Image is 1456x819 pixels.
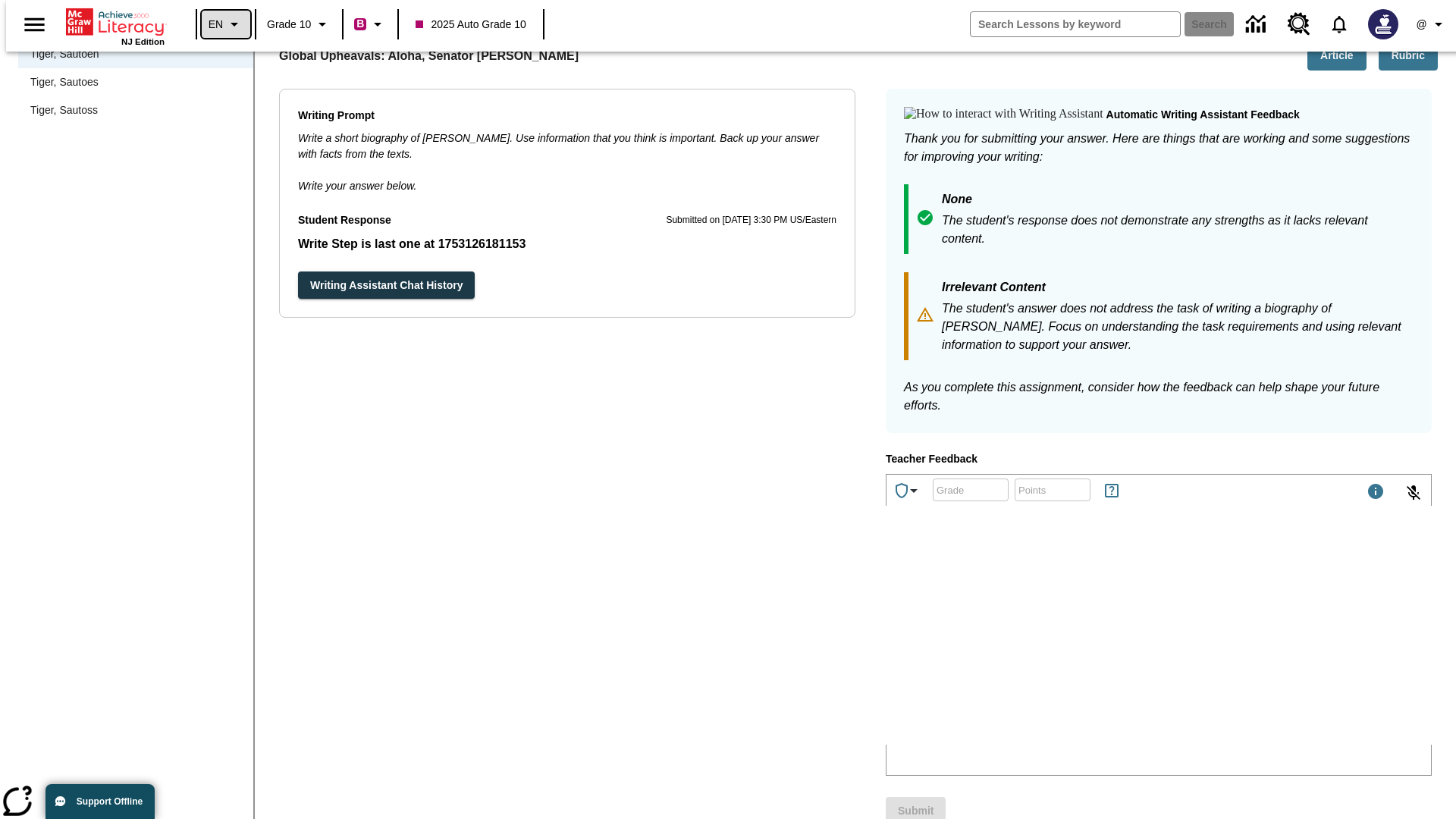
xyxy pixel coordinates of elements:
[6,12,221,26] body: Type your response here.
[904,130,1414,166] p: Thank you for submitting your answer. Here are things that are working and some suggestions for i...
[942,212,1414,248] p: The student's response does not demonstrate any strengths as it lacks relevant content.
[30,102,98,118] div: Tiger, Sautoss
[202,11,250,38] button: Language: EN, Select a language
[261,11,337,38] button: Grade: Grade 10, Select a grade
[942,190,1414,212] p: None
[267,17,311,33] span: Grade 10
[666,213,836,228] p: Submitted on [DATE] 3:30 PM US/Eastern
[971,12,1180,36] input: search field
[1279,4,1319,45] a: Resource Center, Will open in new tab
[298,162,836,194] p: Write your answer below.
[298,271,475,300] button: Writing Assistant Chat History
[904,107,1103,122] img: How to interact with Writing Assistant
[18,96,253,124] div: Tiger, Sautoss
[298,130,836,162] p: Write a short biography of [PERSON_NAME]. Use information that you think is important. Back up yo...
[416,17,526,33] span: 2025 Auto Grade 10
[1368,9,1398,39] img: Avatar
[356,14,364,33] span: B
[1015,469,1090,510] input: Points: Must be equal to or less than 25.
[1367,482,1385,504] div: Maximum 1000 characters Press Escape to exit toolbar and use left and right arrow keys to access ...
[66,5,165,46] div: Home
[66,7,165,37] a: Home
[18,68,253,96] div: Tiger, Sautoes
[1379,41,1438,71] button: Rubric, Will open in new tab
[298,235,836,253] p: Write Step is last one at 1753126181153
[209,17,223,33] span: EN
[1097,475,1127,506] button: Rules for Earning Points and Achievements, Will open in new tab
[121,37,165,46] span: NJ Edition
[1416,17,1426,33] span: @
[886,451,1432,468] p: Teacher Feedback
[348,11,393,38] button: Boost Class color is violet red. Change class color
[1359,5,1407,44] button: Select a new avatar
[886,475,929,506] button: Achievements
[933,479,1009,501] div: Grade: Letters, numbers, %, + and - are allowed.
[1015,479,1090,501] div: Points: Must be equal to or less than 25.
[45,784,155,819] button: Support Offline
[12,2,57,47] button: Open side menu
[1307,41,1367,71] button: Article, Will open in new tab
[18,40,253,68] div: Tiger, Sautoen
[942,300,1414,354] p: The student's answer does not address the task of writing a biography of [PERSON_NAME]. Focus on ...
[1106,107,1300,124] p: Automatic writing assistant feedback
[298,235,836,253] p: Student Response
[1395,475,1432,511] button: Click to activate and allow voice recognition
[30,74,99,90] div: Tiger, Sautoes
[933,469,1009,510] input: Grade: Letters, numbers, %, + and - are allowed.
[77,796,143,807] span: Support Offline
[30,46,99,62] div: Tiger, Sautoen
[298,212,391,229] p: Student Response
[904,378,1414,415] p: As you complete this assignment, consider how the feedback can help shape your future efforts.
[942,278,1414,300] p: Irrelevant Content
[279,47,579,65] p: Global Upheavals: Aloha, Senator [PERSON_NAME]
[1407,11,1456,38] button: Profile/Settings
[1237,4,1279,45] a: Data Center
[298,108,836,124] p: Writing Prompt
[1319,5,1359,44] a: Notifications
